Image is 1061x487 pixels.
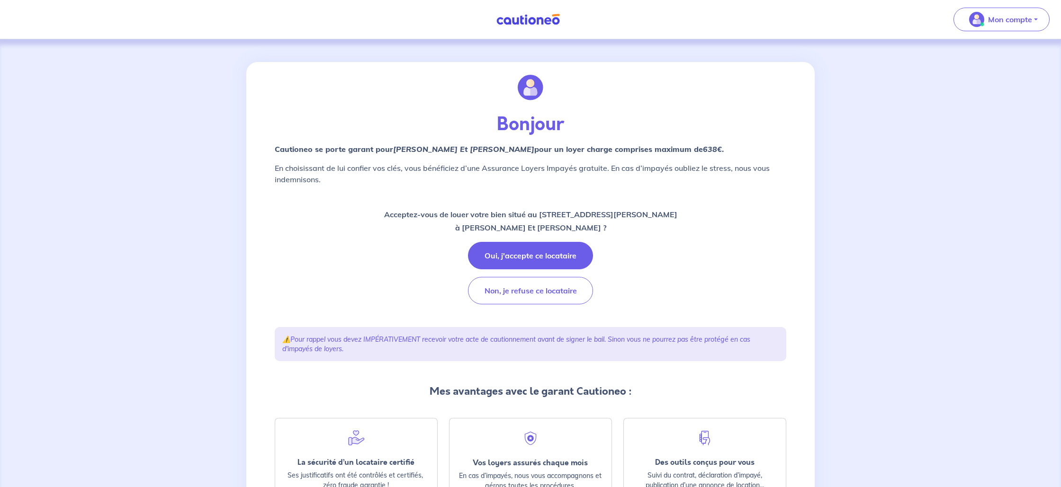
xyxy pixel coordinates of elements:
[275,113,786,136] p: Bonjour
[275,144,724,154] strong: Cautioneo se porte garant pour pour un loyer charge comprises maximum de .
[275,162,786,185] p: En choisissant de lui confier vos clés, vous bénéficiez d’une Assurance Loyers Impayés gratuite. ...
[275,384,786,399] p: Mes avantages avec le garant Cautioneo :
[518,75,543,100] img: illu_account.svg
[393,144,534,154] em: [PERSON_NAME] Et [PERSON_NAME]
[631,458,778,467] div: Des outils conçus pour vous
[468,242,593,269] button: Oui, j'accepte ce locataire
[969,12,984,27] img: illu_account_valid_menu.svg
[348,430,365,446] img: help.svg
[988,14,1032,25] p: Mon compte
[283,458,430,467] div: La sécurité d’un locataire certifié
[282,335,750,353] em: Pour rappel vous devez IMPÉRATIVEMENT recevoir votre acte de cautionnement avant de signer le bai...
[384,208,677,234] p: Acceptez-vous de louer votre bien situé au [STREET_ADDRESS][PERSON_NAME] à [PERSON_NAME] Et [PERS...
[457,458,604,467] div: Vos loyers assurés chaque mois
[493,14,564,26] img: Cautioneo
[282,335,779,354] p: ⚠️
[953,8,1050,31] button: illu_account_valid_menu.svgMon compte
[703,144,722,154] em: 638€
[522,430,539,447] img: security.svg
[468,277,593,304] button: Non, je refuse ce locataire
[696,430,713,446] img: hand-phone-blue.svg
